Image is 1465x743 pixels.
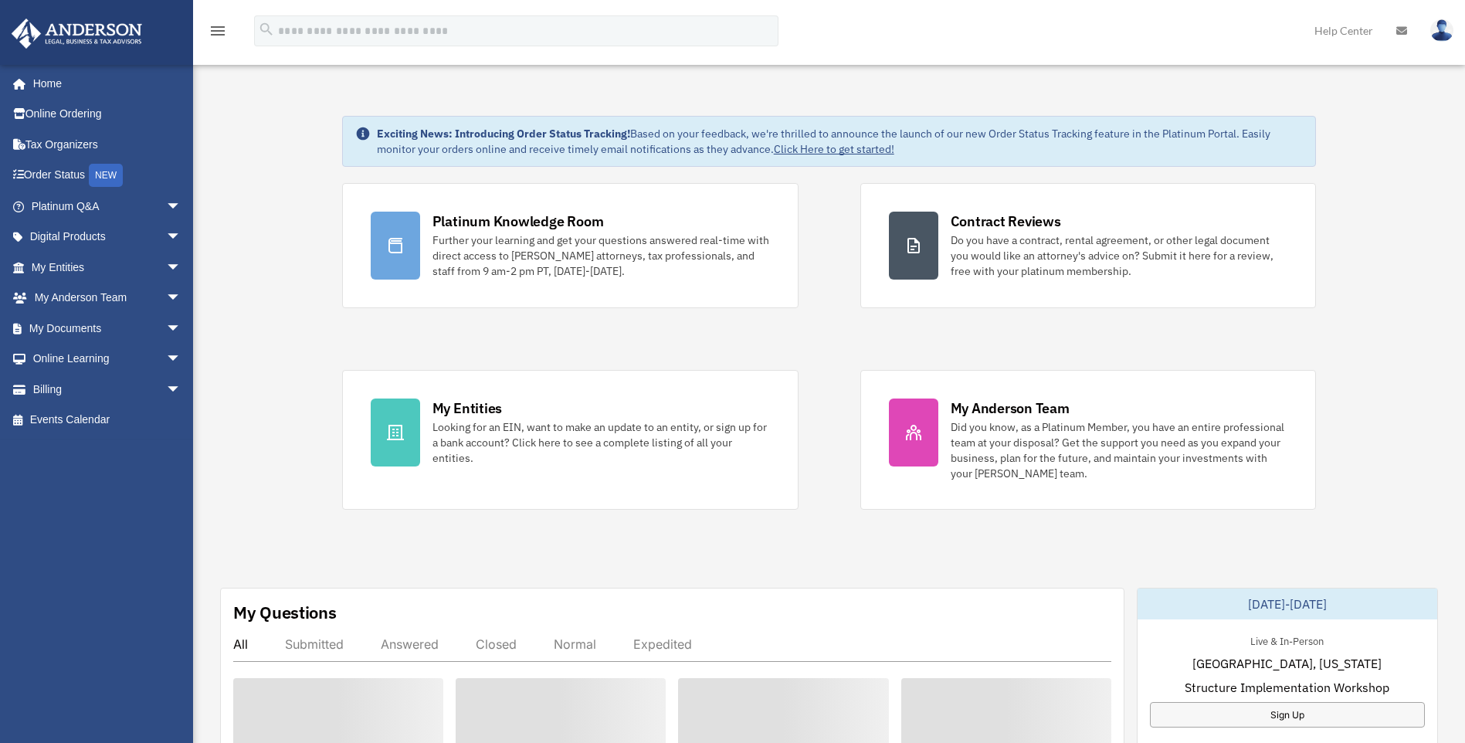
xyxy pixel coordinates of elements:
span: [GEOGRAPHIC_DATA], [US_STATE] [1192,654,1382,673]
div: Contract Reviews [951,212,1061,231]
span: arrow_drop_down [166,374,197,405]
div: Live & In-Person [1238,632,1336,648]
a: Online Learningarrow_drop_down [11,344,205,375]
div: My Entities [432,399,502,418]
div: My Questions [233,601,337,624]
span: arrow_drop_down [166,344,197,375]
img: Anderson Advisors Platinum Portal [7,19,147,49]
a: My Entities Looking for an EIN, want to make an update to an entity, or sign up for a bank accoun... [342,370,799,510]
span: Structure Implementation Workshop [1185,678,1389,697]
a: Online Ordering [11,99,205,130]
span: arrow_drop_down [166,222,197,253]
span: arrow_drop_down [166,313,197,344]
a: Tax Organizers [11,129,205,160]
div: Closed [476,636,517,652]
i: menu [209,22,227,40]
div: NEW [89,164,123,187]
div: Platinum Knowledge Room [432,212,604,231]
a: My Anderson Team Did you know, as a Platinum Member, you have an entire professional team at your... [860,370,1317,510]
i: search [258,21,275,38]
strong: Exciting News: Introducing Order Status Tracking! [377,127,630,141]
div: Answered [381,636,439,652]
a: My Documentsarrow_drop_down [11,313,205,344]
a: Platinum Q&Aarrow_drop_down [11,191,205,222]
div: Looking for an EIN, want to make an update to an entity, or sign up for a bank account? Click her... [432,419,770,466]
a: Platinum Knowledge Room Further your learning and get your questions answered real-time with dire... [342,183,799,308]
div: [DATE]-[DATE] [1138,589,1437,619]
span: arrow_drop_down [166,252,197,283]
a: Digital Productsarrow_drop_down [11,222,205,253]
a: Events Calendar [11,405,205,436]
a: Billingarrow_drop_down [11,374,205,405]
a: My Anderson Teamarrow_drop_down [11,283,205,314]
div: Further your learning and get your questions answered real-time with direct access to [PERSON_NAM... [432,232,770,279]
img: User Pic [1430,19,1453,42]
div: My Anderson Team [951,399,1070,418]
a: Order StatusNEW [11,160,205,192]
a: Click Here to get started! [774,142,894,156]
div: Submitted [285,636,344,652]
div: Do you have a contract, rental agreement, or other legal document you would like an attorney's ad... [951,232,1288,279]
div: Expedited [633,636,692,652]
span: arrow_drop_down [166,283,197,314]
div: Did you know, as a Platinum Member, you have an entire professional team at your disposal? Get th... [951,419,1288,481]
a: Sign Up [1150,702,1425,728]
a: menu [209,27,227,40]
a: My Entitiesarrow_drop_down [11,252,205,283]
span: arrow_drop_down [166,191,197,222]
div: All [233,636,248,652]
a: Home [11,68,197,99]
div: Normal [554,636,596,652]
a: Contract Reviews Do you have a contract, rental agreement, or other legal document you would like... [860,183,1317,308]
div: Based on your feedback, we're thrilled to announce the launch of our new Order Status Tracking fe... [377,126,1304,157]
